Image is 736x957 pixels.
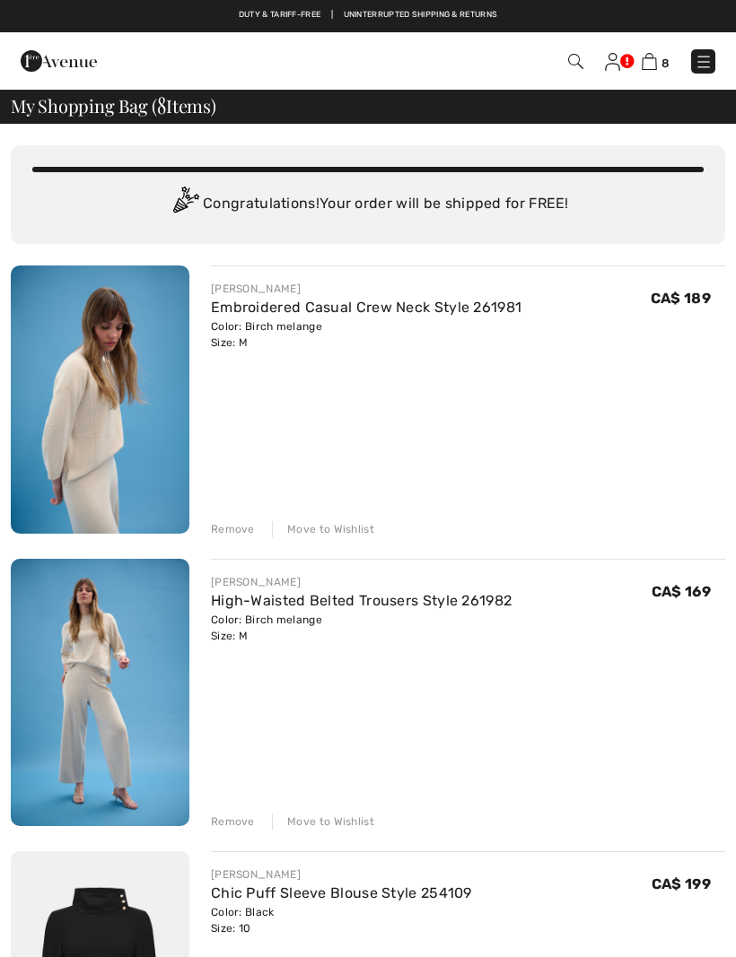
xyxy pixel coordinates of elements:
img: Congratulation2.svg [167,187,203,222]
div: Color: Birch melange Size: M [211,612,512,644]
span: 8 [662,57,670,70]
img: High-Waisted Belted Trousers Style 261982 [11,559,189,827]
div: [PERSON_NAME] [211,281,521,297]
span: CA$ 169 [652,583,711,600]
img: Search [568,54,583,69]
span: CA$ 199 [652,875,711,892]
div: Move to Wishlist [272,521,374,537]
div: [PERSON_NAME] [211,574,512,590]
img: Shopping Bag [642,53,657,70]
div: Color: Black Size: 10 [211,904,472,936]
div: Remove [211,813,255,830]
span: CA$ 189 [651,290,711,307]
img: Embroidered Casual Crew Neck Style 261981 [11,265,189,534]
span: 8 [157,92,166,116]
img: Menu [695,53,713,71]
div: [PERSON_NAME] [211,866,472,883]
div: Congratulations! Your order will be shipped for FREE! [32,187,704,222]
a: 8 [642,50,670,72]
div: Color: Birch melange Size: M [211,318,521,351]
img: My Info [605,53,620,71]
div: Move to Wishlist [272,813,374,830]
span: My Shopping Bag ( Items) [11,97,216,115]
a: 1ère Avenue [21,51,97,68]
a: High-Waisted Belted Trousers Style 261982 [211,592,512,609]
div: Remove [211,521,255,537]
a: Embroidered Casual Crew Neck Style 261981 [211,299,521,316]
img: 1ère Avenue [21,43,97,79]
a: Chic Puff Sleeve Blouse Style 254109 [211,884,472,901]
